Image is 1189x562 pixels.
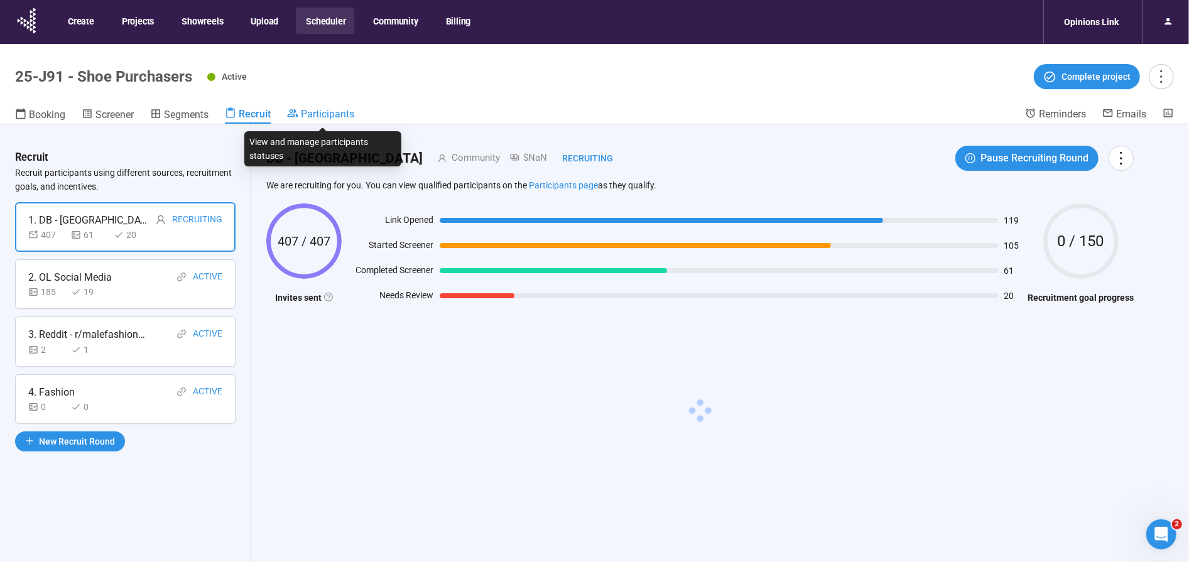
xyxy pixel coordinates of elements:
[71,400,109,414] div: 0
[164,109,209,121] span: Segments
[547,151,613,165] div: Recruiting
[71,228,109,242] div: 61
[500,151,547,166] div: $NaN
[28,269,112,285] div: 2. OL Social Media
[529,180,598,190] a: Participants page
[71,285,109,299] div: 19
[1149,64,1174,89] button: more
[447,151,500,166] div: Community
[955,146,1099,171] button: pause-circlePause Recruiting Round
[1039,108,1086,120] span: Reminders
[58,8,103,34] button: Create
[176,387,187,397] span: link
[176,329,187,339] span: link
[296,8,354,34] button: Scheduler
[82,107,134,124] a: Screener
[28,343,66,357] div: 2
[15,68,192,85] h1: 25-J91 - Shoe Purchasers
[150,107,209,124] a: Segments
[1025,107,1086,122] a: Reminders
[71,343,109,357] div: 1
[266,235,342,247] span: 407 / 407
[28,212,148,228] div: 1. DB - [GEOGRAPHIC_DATA]
[1061,70,1131,84] span: Complete project
[222,72,247,82] span: Active
[1028,291,1134,305] h4: Recruitment goal progress
[1034,64,1140,89] button: Complete project
[301,108,354,120] span: Participants
[363,8,426,34] button: Community
[193,384,222,400] div: Active
[28,228,66,242] div: 407
[1109,146,1134,171] button: more
[114,228,151,242] div: 20
[266,291,342,305] h4: Invites sent
[244,131,401,166] div: View and manage participants statuses
[28,285,66,299] div: 185
[193,269,222,285] div: Active
[1004,291,1021,300] span: 20
[1102,107,1146,122] a: Emails
[15,166,236,193] p: Recruit participants using different sources, recruitment goals, and incentives.
[225,107,271,124] a: Recruit
[1172,519,1182,529] span: 2
[29,109,65,121] span: Booking
[95,109,134,121] span: Screener
[1153,68,1170,85] span: more
[1146,519,1176,549] iframe: Intercom live chat
[266,180,1134,191] p: We are recruiting for you. You can view qualified participants on the as they qualify.
[287,107,354,122] a: Participants
[28,400,66,414] div: 0
[1004,266,1021,275] span: 61
[28,384,75,400] div: 4. Fashion
[324,293,333,301] span: question-circle
[28,327,148,342] div: 3. Reddit - r/malefashionuk
[1112,149,1129,166] span: more
[241,8,287,34] button: Upload
[15,431,125,451] button: plusNew Recruit Round
[1056,10,1126,34] div: Opinions Link
[348,238,433,257] div: Started Screener
[1116,108,1146,120] span: Emails
[39,435,115,448] span: New Recruit Round
[193,327,222,342] div: Active
[25,436,34,445] span: plus
[156,215,166,225] span: user
[239,108,271,120] span: Recruit
[423,154,447,163] span: user
[171,8,232,34] button: Showreels
[1043,234,1119,249] span: 0 / 150
[980,150,1089,166] span: Pause Recruiting Round
[1004,216,1021,225] span: 119
[965,153,975,163] span: pause-circle
[172,212,222,228] div: Recruiting
[348,288,433,307] div: Needs Review
[436,8,480,34] button: Billing
[348,213,433,232] div: Link Opened
[348,263,433,282] div: Completed Screener
[176,272,187,282] span: link
[15,107,65,124] a: Booking
[112,8,163,34] button: Projects
[1004,241,1021,250] span: 105
[15,149,48,166] h3: Recruit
